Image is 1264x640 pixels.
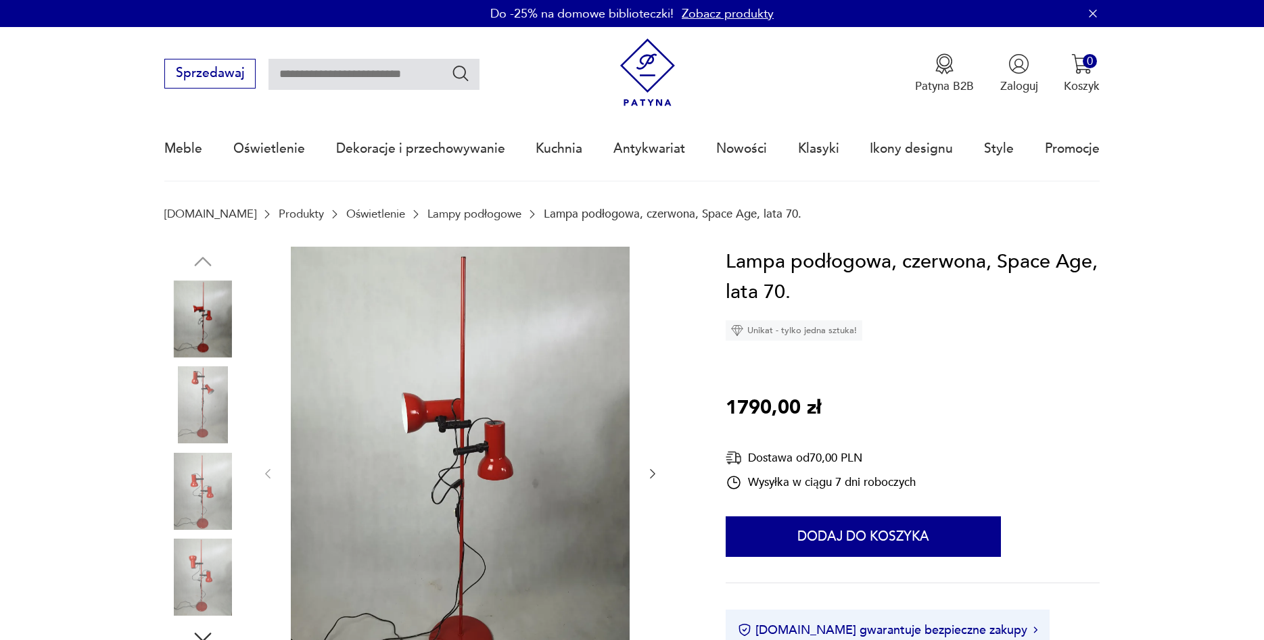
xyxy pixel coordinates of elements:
[1000,78,1038,94] p: Zaloguj
[164,59,256,89] button: Sprzedawaj
[233,118,305,180] a: Oświetlenie
[1000,53,1038,94] button: Zaloguj
[346,207,405,220] a: Oświetlenie
[915,53,974,94] a: Ikona medaluPatyna B2B
[164,118,202,180] a: Meble
[726,474,916,491] div: Wysyłka w ciągu 7 dni roboczych
[1064,78,1100,94] p: Koszyk
[427,207,521,220] a: Lampy podłogowe
[164,207,256,220] a: [DOMAIN_NAME]
[738,622,1037,639] button: [DOMAIN_NAME] gwarantuje bezpieczne zakupy
[915,78,974,94] p: Patyna B2B
[1071,53,1092,74] img: Ikona koszyka
[716,118,767,180] a: Nowości
[279,207,324,220] a: Produkty
[726,320,862,341] div: Unikat - tylko jedna sztuka!
[726,449,742,466] img: Ikona dostawy
[731,324,743,337] img: Ikona diamentu
[164,69,256,80] a: Sprzedawaj
[1064,53,1100,94] button: 0Koszyk
[336,118,505,180] a: Dekoracje i przechowywanie
[164,366,241,443] img: Zdjęcie produktu Lampa podłogowa, czerwona, Space Age, lata 70.
[451,64,471,83] button: Szukaj
[490,5,674,22] p: Do -25% na domowe biblioteczki!
[934,53,955,74] img: Ikona medalu
[536,118,582,180] a: Kuchnia
[613,118,685,180] a: Antykwariat
[164,539,241,616] img: Zdjęcie produktu Lampa podłogowa, czerwona, Space Age, lata 70.
[915,53,974,94] button: Patyna B2B
[726,393,821,424] p: 1790,00 zł
[870,118,953,180] a: Ikony designu
[544,207,801,220] p: Lampa podłogowa, czerwona, Space Age, lata 70.
[164,453,241,530] img: Zdjęcie produktu Lampa podłogowa, czerwona, Space Age, lata 70.
[164,280,241,358] img: Zdjęcie produktu Lampa podłogowa, czerwona, Space Age, lata 70.
[984,118,1014,180] a: Style
[1083,54,1097,68] div: 0
[726,449,916,466] div: Dostawa od 70,00 PLN
[726,516,1001,557] button: Dodaj do koszyka
[726,247,1100,308] h1: Lampa podłogowa, czerwona, Space Age, lata 70.
[613,39,682,107] img: Patyna - sklep z meblami i dekoracjami vintage
[1033,626,1037,633] img: Ikona strzałki w prawo
[682,5,774,22] a: Zobacz produkty
[738,623,751,637] img: Ikona certyfikatu
[1008,53,1029,74] img: Ikonka użytkownika
[798,118,839,180] a: Klasyki
[1045,118,1100,180] a: Promocje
